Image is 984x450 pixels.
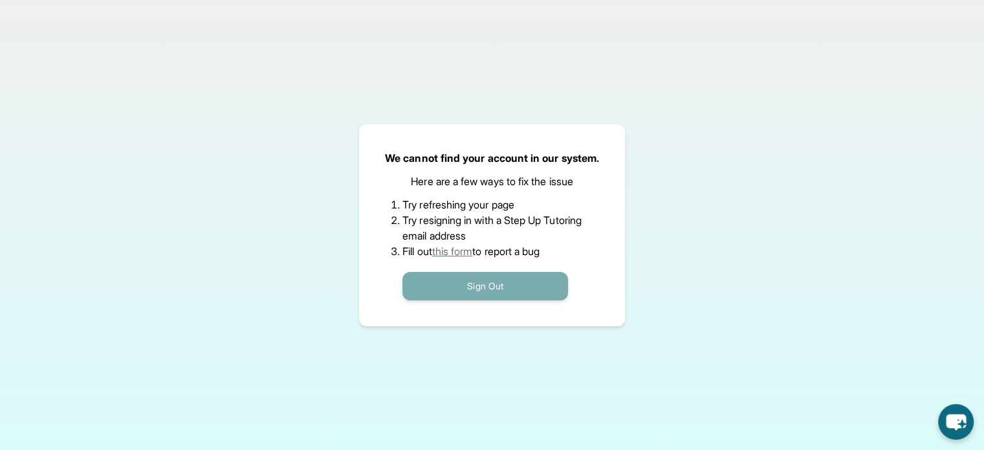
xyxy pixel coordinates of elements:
p: We cannot find your account in our system. [385,150,599,166]
p: Here are a few ways to fix the issue [411,174,573,189]
li: Fill out to report a bug [402,243,582,259]
a: this form [432,245,473,258]
button: Sign Out [402,272,568,300]
a: Sign Out [402,279,568,292]
li: Try refreshing your page [402,197,582,212]
li: Try resigning in with a Step Up Tutoring email address [402,212,582,243]
button: chat-button [938,404,974,440]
